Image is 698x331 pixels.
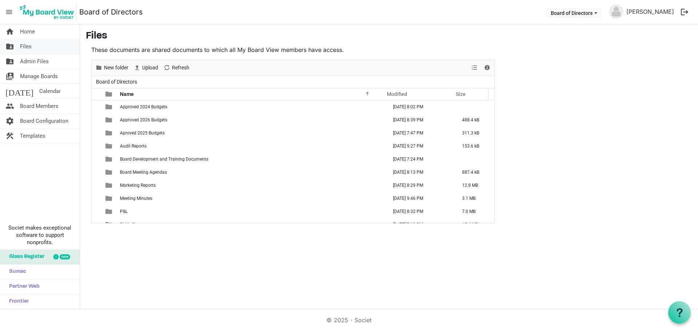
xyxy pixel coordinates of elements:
span: Approved 2024 Budgets [120,104,167,109]
td: is template cell column header Size [454,153,494,166]
span: settings [5,114,14,128]
td: Meeting Minutes is template cell column header Name [118,192,385,205]
span: Audit Reports [120,144,147,149]
h3: Files [86,30,692,43]
td: 7.0 MB is template cell column header Size [454,205,494,218]
span: Upload [141,63,159,72]
span: Calendar [39,84,61,98]
td: 311.3 kB is template cell column header Size [454,126,494,140]
span: menu [2,5,16,19]
td: February 24, 2025 7:47 PM column header Modified [385,126,454,140]
span: Sumac [5,265,26,279]
td: 887.4 kB is template cell column header Size [454,166,494,179]
td: checkbox [92,113,101,126]
span: Board Members [20,99,59,113]
td: July 16, 2025 8:13 PM column header Modified [385,166,454,179]
span: folder_shared [5,54,14,69]
button: Board of Directors dropdownbutton [546,8,602,18]
span: folder_shared [5,39,14,54]
span: Approved 2026 Budgets [120,117,167,122]
td: is template cell column header Size [454,100,494,113]
td: July 28, 2025 9:46 PM column header Modified [385,192,454,205]
span: Pitkin Data [120,222,142,227]
span: people [5,99,14,113]
td: is template cell column header type [101,113,118,126]
div: View [469,60,481,76]
span: P&L [120,209,128,214]
td: checkbox [92,140,101,153]
span: Board Configuration [20,114,68,128]
td: 3.1 MB is template cell column header Size [454,192,494,205]
span: Board Development and Training Documents [120,157,208,162]
td: Approved 2026 Budgets is template cell column header Name [118,113,385,126]
span: switch_account [5,69,14,84]
td: 488.4 kB is template cell column header Size [454,113,494,126]
td: 12.8 MB is template cell column header Size [454,179,494,192]
td: 15.4 MB is template cell column header Size [454,218,494,231]
td: is template cell column header type [101,153,118,166]
span: Manage Boards [20,69,58,84]
td: is template cell column header type [101,205,118,218]
td: July 16, 2025 8:32 PM column header Modified [385,205,454,218]
td: is template cell column header type [101,126,118,140]
td: checkbox [92,205,101,218]
td: checkbox [92,166,101,179]
td: checkbox [92,218,101,231]
button: View dropdownbutton [470,63,479,72]
td: is template cell column header type [101,140,118,153]
td: Aproved 2025 Budgets is template cell column header Name [118,126,385,140]
td: Pitkin Data is template cell column header Name [118,218,385,231]
span: home [5,24,14,39]
td: May 16, 2024 7:24 PM column header Modified [385,153,454,166]
button: Details [482,63,492,72]
td: is template cell column header type [101,192,118,205]
div: Details [481,60,493,76]
span: Modified [387,91,407,97]
td: is template cell column header type [101,100,118,113]
div: Refresh [161,60,192,76]
span: Templates [20,129,45,143]
td: July 16, 2025 8:39 PM column header Modified [385,113,454,126]
span: Meeting Minutes [120,196,152,201]
a: [PERSON_NAME] [623,4,677,19]
div: new [60,254,70,259]
td: is template cell column header type [101,166,118,179]
span: Marketing Reports [120,183,156,188]
span: Partner Web [5,279,40,294]
span: Name [120,91,134,97]
td: May 16, 2024 8:02 PM column header Modified [385,100,454,113]
a: My Board View Logo [18,3,79,21]
span: Home [20,24,35,39]
span: Societ makes exceptional software to support nonprofits. [3,224,76,246]
img: My Board View Logo [18,3,76,21]
td: Approved 2024 Budgets is template cell column header Name [118,100,385,113]
span: Frontier [5,294,29,309]
td: P&L is template cell column header Name [118,205,385,218]
td: is template cell column header type [101,179,118,192]
a: © 2025 - Societ [326,316,372,324]
span: [DATE] [5,84,33,98]
td: is template cell column header type [101,218,118,231]
td: checkbox [92,192,101,205]
div: Upload [131,60,161,76]
button: logout [677,4,692,20]
span: Aproved 2025 Budgets [120,130,165,136]
td: checkbox [92,153,101,166]
p: These documents are shared documents to which all My Board View members have access. [91,45,495,54]
img: no-profile-picture.svg [609,4,623,19]
div: New folder [93,60,131,76]
td: checkbox [92,100,101,113]
span: Size [456,91,466,97]
td: Marketing Reports is template cell column header Name [118,179,385,192]
span: Files [20,39,32,54]
td: checkbox [92,179,101,192]
span: Admin Files [20,54,49,69]
a: Board of Directors [79,5,143,19]
button: New folder [94,63,130,72]
td: 153.6 kB is template cell column header Size [454,140,494,153]
span: Refresh [171,63,190,72]
td: May 22, 2025 9:27 PM column header Modified [385,140,454,153]
span: Glass Register [5,250,44,264]
td: September 18, 2025 8:29 PM column header Modified [385,179,454,192]
td: Audit Reports is template cell column header Name [118,140,385,153]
